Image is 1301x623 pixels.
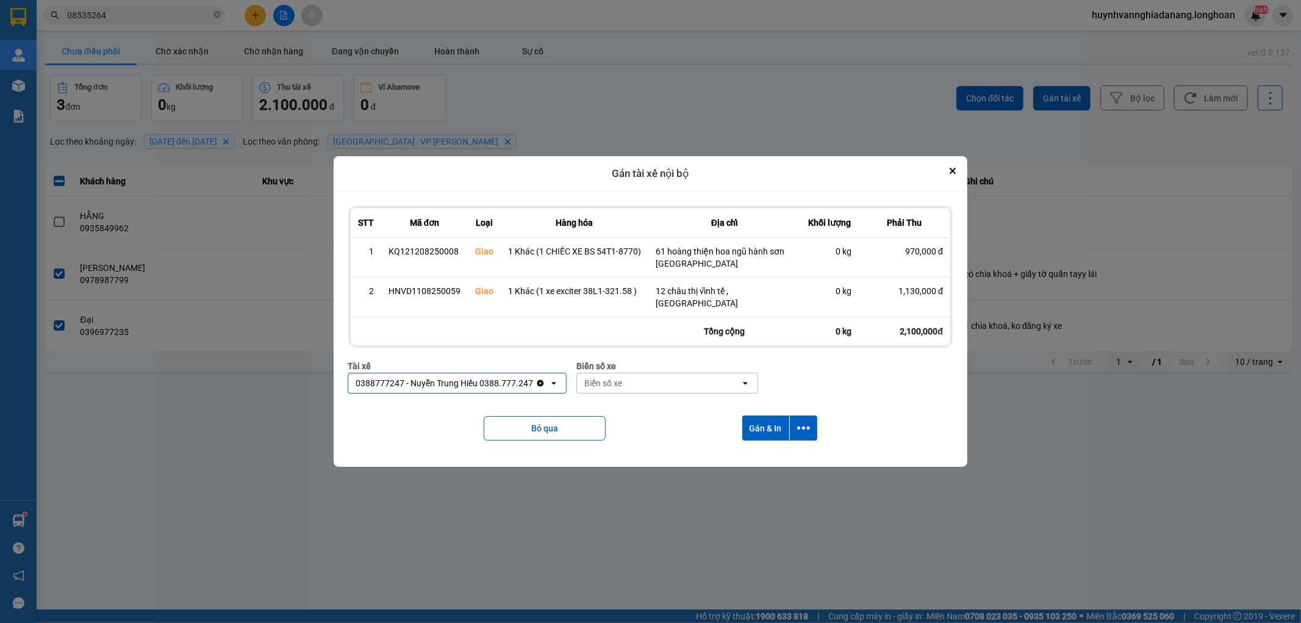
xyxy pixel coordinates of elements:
[5,37,93,59] span: [PHONE_NUMBER]
[808,215,851,230] div: Khối lượng
[576,359,758,373] div: Biển số xe
[334,156,967,192] div: Gán tài xế nội bộ
[866,245,943,257] div: 970,000 đ
[475,215,493,230] div: Loại
[95,26,168,70] span: CÔNG TY TNHH CHUYỂN PHÁT NHANH BẢO AN
[171,43,248,53] span: 0109597835
[358,245,374,257] div: 1
[536,378,545,388] svg: Clear value
[358,285,374,297] div: 2
[475,285,493,297] div: Giao
[356,377,533,389] div: 0388777247 - Nuyễn Trung Hiếu 0388.777.247
[808,245,851,257] div: 0 kg
[866,285,943,297] div: 1,130,000 đ
[859,317,950,345] div: 2,100,000đ
[656,215,794,230] div: Địa chỉ
[389,285,461,297] div: HNVD1108250059
[34,37,65,48] strong: CSKH:
[171,43,193,53] strong: MST:
[389,245,461,257] div: KQ121208250008
[389,215,461,230] div: Mã đơn
[348,359,567,373] div: Tài xế
[508,215,641,230] div: Hàng hóa
[484,416,606,441] button: Bỏ qua
[648,317,801,345] div: Tổng cộng
[508,285,641,297] div: 1 Khác (1 xe exciter 38L1-321.58 )
[48,5,208,22] strong: PHIẾU DÁN LÊN HÀNG
[656,245,794,270] div: 61 hoàng thiện hoa ngũ hành sơn [GEOGRAPHIC_DATA]
[475,245,493,257] div: Giao
[508,245,641,257] div: 1 Khác (1 CHIẾC XE BS 54T1-8770)
[5,79,127,112] span: Mã đơn: DNTK1408250004
[945,164,960,178] button: Close
[549,378,559,388] svg: open
[334,156,967,467] div: dialog
[808,285,851,297] div: 0 kg
[740,378,750,388] svg: open
[584,377,622,389] div: Biển số xe
[358,215,374,230] div: STT
[534,377,536,389] input: Selected 0388777247 - Nuyễn Trung Hiếu 0388.777.247.
[801,317,859,345] div: 0 kg
[866,215,943,230] div: Phải Thu
[742,416,789,441] button: Gán & In
[656,285,794,309] div: 12 châu thị vĩnh tế ,[GEOGRAPHIC_DATA]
